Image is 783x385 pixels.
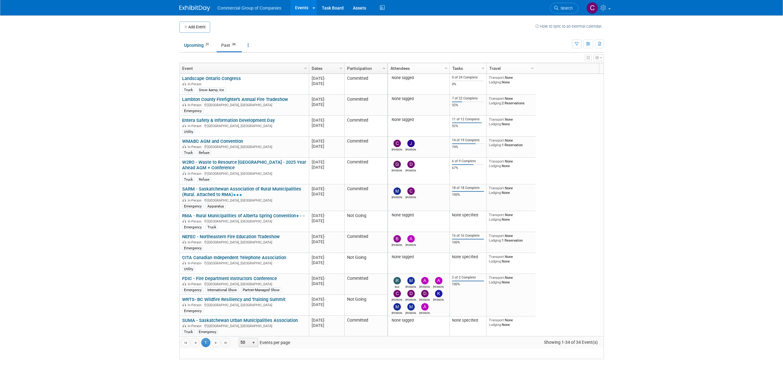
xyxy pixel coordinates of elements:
img: Cole Mattern [393,140,401,147]
div: [DATE] [312,213,342,218]
div: 7 of 22 Complete [452,96,484,101]
div: Mike Feduniw [392,311,402,315]
span: - [324,76,326,81]
div: [DATE] [312,97,342,102]
span: Transport: [489,234,505,238]
div: None None [489,275,533,284]
span: - [324,139,326,143]
span: In-Person [188,172,203,176]
img: Mike Feduniw [393,303,401,311]
a: Tasks [452,63,482,74]
div: [DATE] [312,318,342,323]
button: Add Event [179,22,210,33]
span: Lodging: [489,238,502,243]
td: Not Going [344,253,387,274]
div: Cole Mattern [392,147,402,151]
span: - [324,276,326,281]
span: Lodging: [489,101,502,105]
span: Transport: [489,96,505,101]
div: [DATE] [312,123,342,128]
div: [DATE] [312,138,342,144]
td: Committed [344,274,387,295]
td: Committed [344,74,387,95]
div: [DATE] [312,302,342,307]
img: Kelly Mayhew [435,290,442,297]
span: Lodging: [489,280,502,284]
div: None None [489,75,533,84]
div: [DATE] [312,76,342,81]
div: Apparatus [206,204,226,209]
span: Column Settings [530,66,535,71]
div: Derek MacDonald [419,297,430,301]
img: ExhibitDay [179,5,210,11]
a: How to sync to an external calendar... [535,24,604,29]
a: Attendees [390,63,445,74]
span: In-Person [188,303,203,307]
img: In-Person Event [182,261,186,264]
a: Column Settings [381,63,387,72]
div: [DATE] [312,239,342,244]
div: None tagged [390,213,447,218]
div: [DATE] [312,323,342,328]
div: 18 of 18 Complete [452,186,484,190]
img: In-Person Event [182,240,186,243]
span: Lodging: [489,164,502,168]
a: Upcoming31 [179,39,215,51]
div: Partner-Managed Show [241,287,282,292]
div: Truck [182,177,195,182]
span: 34 [230,42,237,47]
span: - [324,160,326,164]
div: Darren Daviduck [405,297,416,301]
span: - [324,186,326,191]
img: Alexander Cafovski [435,277,442,284]
div: 0% [452,82,484,86]
div: Emergency [182,287,203,292]
div: Brad Sinclair [392,243,402,247]
div: Gregg Stockdale [392,168,402,172]
span: Transport: [489,186,505,190]
div: 100% [452,193,484,197]
span: Go to the previous page [193,340,198,345]
div: [GEOGRAPHIC_DATA], [GEOGRAPHIC_DATA] [182,198,306,203]
span: 31 [204,42,211,47]
div: Cole Mattern [405,195,416,199]
img: Adrian Butcher [421,303,429,311]
div: Alexander Cafovski [433,284,444,288]
div: Rod Leland [392,284,402,288]
span: Go to the last page [223,340,228,345]
a: Search [550,3,578,14]
div: None tagged [390,96,447,101]
div: 100% [452,240,484,245]
div: Truck [182,87,195,92]
img: In-Person Event [182,172,186,175]
span: Commercial Group of Companies [218,6,282,10]
span: In-Person [188,124,203,128]
div: Truck [182,329,195,334]
a: SARM - Saskatchewan Association of Rural Municipalities (Rural. Attached to RMA) [182,186,301,198]
td: Committed [344,158,387,184]
img: In-Person Event [182,324,186,327]
img: Gregg Stockdale [393,161,401,168]
td: Committed [344,184,387,211]
span: In-Person [188,145,203,149]
span: Transport: [489,275,505,280]
div: [DATE] [312,260,342,265]
img: Cole Mattern [586,2,598,14]
span: - [324,255,326,260]
span: In-Person [188,219,203,223]
a: Travel [489,63,532,74]
div: [GEOGRAPHIC_DATA], [GEOGRAPHIC_DATA] [182,323,306,328]
div: [DATE] [312,191,342,197]
a: Column Settings [338,63,344,72]
img: Rod Leland [393,277,401,284]
span: Lodging: [489,143,502,147]
span: Go to the first page [183,340,188,345]
div: [GEOGRAPHIC_DATA], [GEOGRAPHIC_DATA] [182,171,306,176]
div: Utility [182,267,195,271]
span: In-Person [188,199,203,203]
span: Lodging: [489,217,502,222]
div: [DATE] [312,165,342,170]
div: 14 of 19 Complete [452,138,484,142]
a: Column Settings [443,63,449,72]
a: Go to the last page [221,338,230,347]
